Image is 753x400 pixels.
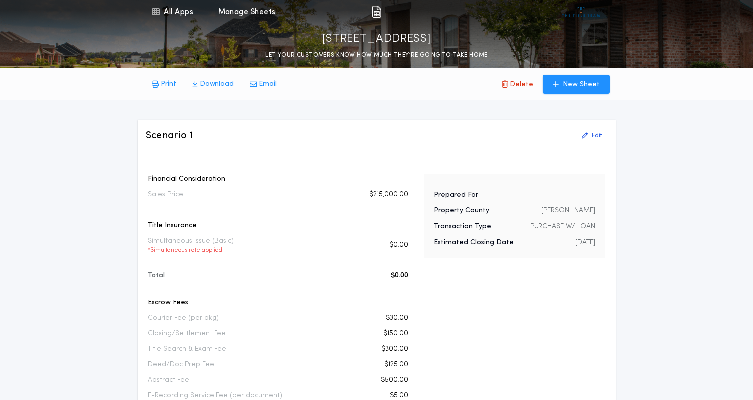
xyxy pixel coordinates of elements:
[148,298,408,308] p: Escrow Fees
[381,375,408,385] p: $500.00
[148,246,234,254] p: * Simultaneous rate applied
[265,50,488,60] p: LET YOUR CUSTOMERS KNOW HOW MUCH THEY’RE GOING TO TAKE HOME
[381,344,408,354] p: $300.00
[434,206,489,216] p: Property County
[148,375,189,385] p: Abstract Fee
[148,221,408,231] p: Title Insurance
[148,329,226,339] p: Closing/Settlement Fee
[259,79,277,89] p: Email
[384,360,408,370] p: $125.00
[541,206,595,216] p: [PERSON_NAME]
[184,75,242,93] button: Download
[575,238,595,248] p: [DATE]
[386,313,408,323] p: $30.00
[510,80,533,90] p: Delete
[148,344,226,354] p: Title Search & Exam Fee
[148,271,165,281] p: Total
[372,6,381,18] img: img
[389,240,408,250] p: $0.00
[434,222,491,232] p: Transaction Type
[494,75,541,94] button: Delete
[576,128,608,144] button: Edit
[530,222,595,232] p: PURCHASE W/ LOAN
[148,236,234,254] p: Simultaneous Issue (Basic)
[562,7,600,17] img: vs-icon
[434,190,478,200] p: Prepared For
[323,31,431,47] p: [STREET_ADDRESS]
[200,79,234,89] p: Download
[434,238,514,248] p: Estimated Closing Date
[148,313,219,323] p: Courier Fee (per pkg)
[161,79,176,89] p: Print
[383,329,408,339] p: $150.00
[148,174,408,184] p: Financial Consideration
[242,75,285,93] button: Email
[391,271,408,281] p: $0.00
[543,75,610,94] button: New Sheet
[148,360,214,370] p: Deed/Doc Prep Fee
[148,190,183,200] p: Sales Price
[369,190,408,200] p: $215,000.00
[146,129,194,143] h3: Scenario 1
[563,80,600,90] p: New Sheet
[592,132,602,140] p: Edit
[144,75,184,93] button: Print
